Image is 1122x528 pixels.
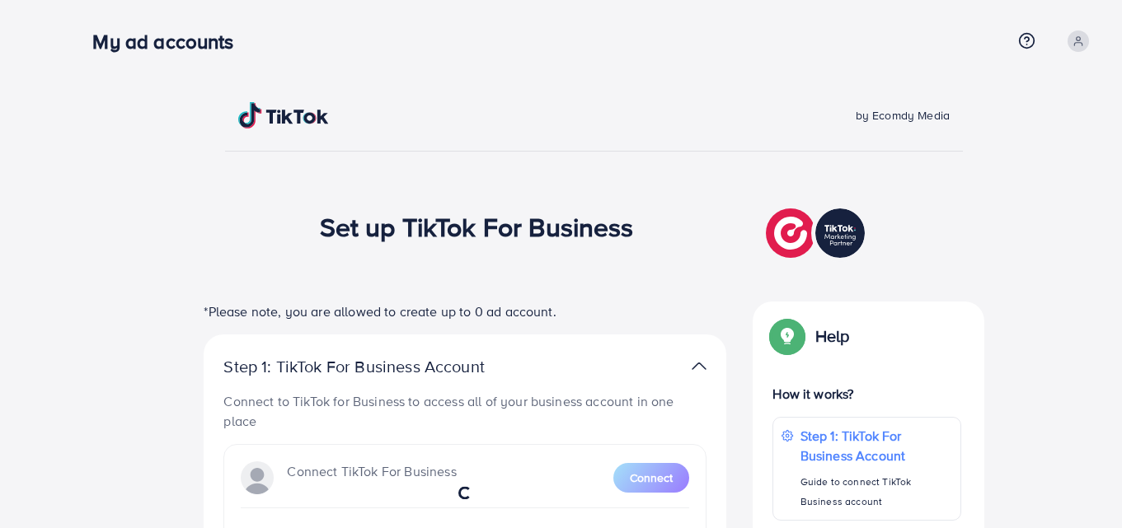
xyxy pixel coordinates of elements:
img: Popup guide [772,321,802,351]
img: TikTok [238,102,329,128]
span: by Ecomdy Media [856,107,950,124]
p: Step 1: TikTok For Business Account [800,426,952,465]
p: *Please note, you are allowed to create up to 0 ad account. [204,301,726,321]
p: How it works? [772,384,960,404]
img: TikTok partner [692,354,707,378]
p: Guide to connect TikTok Business account [800,472,952,512]
h3: My ad accounts [92,30,246,54]
p: Step 1: TikTok For Business Account [223,357,537,376]
p: Help [815,326,850,346]
img: TikTok partner [766,204,869,262]
h1: Set up TikTok For Business [320,211,634,242]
